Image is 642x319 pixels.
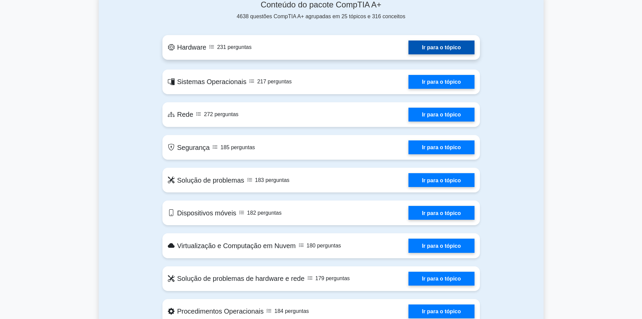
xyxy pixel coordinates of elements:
[237,14,405,19] font: 4638 questões CompTIA A+ agrupadas em 25 tópicos e 316 conceitos
[408,108,475,122] a: Ir para o tópico
[408,239,475,252] a: Ir para o tópico
[408,304,475,318] a: Ir para o tópico
[408,75,475,89] a: Ir para o tópico
[408,41,475,54] a: Ir para o tópico
[408,140,475,154] a: Ir para o tópico
[408,206,475,220] a: Ir para o tópico
[408,173,475,187] a: Ir para o tópico
[408,272,475,286] a: Ir para o tópico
